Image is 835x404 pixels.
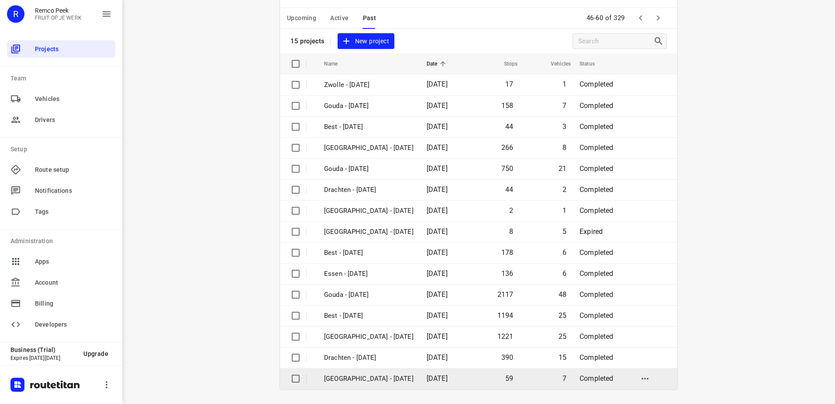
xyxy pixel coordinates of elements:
[7,182,115,199] div: Notifications
[580,290,614,299] span: Completed
[580,101,614,110] span: Completed
[427,269,448,278] span: [DATE]
[580,332,614,341] span: Completed
[505,122,513,131] span: 44
[343,36,389,47] span: New project
[427,122,448,131] span: [DATE]
[427,143,448,152] span: [DATE]
[562,101,566,110] span: 7
[35,45,112,54] span: Projects
[505,185,513,194] span: 44
[501,353,514,362] span: 390
[559,332,566,341] span: 25
[10,355,76,361] p: Expires [DATE][DATE]
[580,248,614,257] span: Completed
[324,206,414,216] p: Antwerpen - Thursday
[427,185,448,194] span: [DATE]
[7,111,115,129] div: Drivers
[497,311,514,320] span: 1194
[427,332,448,341] span: [DATE]
[35,7,82,14] p: Remco Peek
[35,278,112,287] span: Account
[35,115,112,125] span: Drivers
[501,143,514,152] span: 266
[35,94,112,104] span: Vehicles
[559,353,566,362] span: 15
[10,346,76,353] p: Business (Trial)
[324,353,414,363] p: Drachten - [DATE]
[501,164,514,173] span: 750
[427,164,448,173] span: [DATE]
[493,59,518,69] span: Stops
[324,227,414,237] p: Gemeente Rotterdam - Thursday
[324,80,414,90] p: Zwolle - Friday
[7,40,115,58] div: Projects
[324,248,414,258] p: Best - Thursday
[580,353,614,362] span: Completed
[7,203,115,220] div: Tags
[559,164,566,173] span: 21
[287,13,316,24] span: Upcoming
[10,237,115,246] p: Administration
[580,80,614,88] span: Completed
[324,143,414,153] p: Zwolle - Thursday
[35,320,112,329] span: Developers
[580,164,614,173] span: Completed
[427,290,448,299] span: [DATE]
[35,207,112,216] span: Tags
[562,206,566,215] span: 1
[509,206,513,215] span: 2
[324,332,414,342] p: Zwolle - Wednesday
[76,346,115,362] button: Upgrade
[578,35,653,48] input: Search projects
[562,374,566,383] span: 7
[7,90,115,108] div: Vehicles
[324,101,414,111] p: Gouda - Friday
[501,101,514,110] span: 158
[324,269,414,279] p: Essen - Wednesday
[427,353,448,362] span: [DATE]
[580,185,614,194] span: Completed
[7,253,115,270] div: Apps
[580,59,606,69] span: Status
[580,311,614,320] span: Completed
[580,374,614,383] span: Completed
[427,80,448,88] span: [DATE]
[562,122,566,131] span: 3
[35,299,112,308] span: Billing
[427,374,448,383] span: [DATE]
[509,227,513,236] span: 8
[35,257,112,266] span: Apps
[505,80,513,88] span: 17
[7,274,115,291] div: Account
[562,269,566,278] span: 6
[290,37,325,45] p: 15 projects
[580,143,614,152] span: Completed
[324,164,414,174] p: Gouda - Thursday
[427,227,448,236] span: [DATE]
[35,15,82,21] p: FRUIT OP JE WERK
[7,161,115,178] div: Route setup
[324,59,349,69] span: Name
[363,13,376,24] span: Past
[501,269,514,278] span: 136
[10,74,115,83] p: Team
[580,227,603,236] span: Expired
[562,185,566,194] span: 2
[562,248,566,257] span: 6
[7,295,115,312] div: Billing
[10,145,115,154] p: Setup
[7,316,115,333] div: Developers
[427,59,449,69] span: Date
[559,290,566,299] span: 48
[562,143,566,152] span: 8
[338,33,394,49] button: New project
[324,290,414,300] p: Gouda - [DATE]
[649,9,667,27] span: Next Page
[539,59,571,69] span: Vehicles
[324,185,414,195] p: Drachten - Thursday
[505,374,513,383] span: 59
[559,311,566,320] span: 25
[35,186,112,195] span: Notifications
[330,13,348,24] span: Active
